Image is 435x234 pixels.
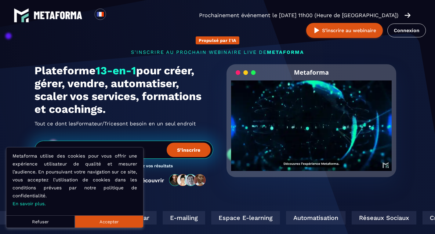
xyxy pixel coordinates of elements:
[13,201,46,206] a: En savoir plus.
[161,211,203,225] div: E-mailing
[167,174,208,187] img: community-people
[34,119,213,128] h2: Tout ce dont les ont besoin en un seul endroit
[313,27,321,34] img: play
[34,49,401,55] p: s'inscrire au prochain webinaire live de
[116,211,155,225] div: Webinar
[167,143,211,157] button: S’inscrire
[96,64,136,77] span: 13-en-1
[209,211,278,225] div: Espace E-learning
[306,23,383,38] button: S’inscrire au webinaire
[76,119,119,128] span: Formateur/Trices
[284,211,344,225] div: Automatisation
[267,49,304,55] span: METAFORMA
[129,163,173,169] h3: Boostez vos résultats
[14,8,29,23] img: logo
[404,12,411,19] img: arrow-right
[231,80,392,161] video: Your browser does not support the video tag.
[387,24,426,37] a: Connexion
[236,70,256,76] img: loading
[6,215,75,228] button: Refuser
[294,64,329,80] h2: Metaforma
[96,10,104,18] img: fr
[199,11,398,20] p: Prochainement événement le [DATE] 11h00 (Heure de [GEOGRAPHIC_DATA])
[350,211,415,225] div: Réseaux Sociaux
[111,12,116,19] input: Search for option
[75,215,143,228] button: Accepter
[106,9,121,22] div: Search for option
[13,152,137,208] p: Metaforma utilise des cookies pour vous offrir une expérience utilisateur de qualité et mesurer l...
[34,11,82,19] img: logo
[34,64,213,116] h1: Plateforme pour créer, gérer, vendre, automatiser, scaler vos services, formations et coachings.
